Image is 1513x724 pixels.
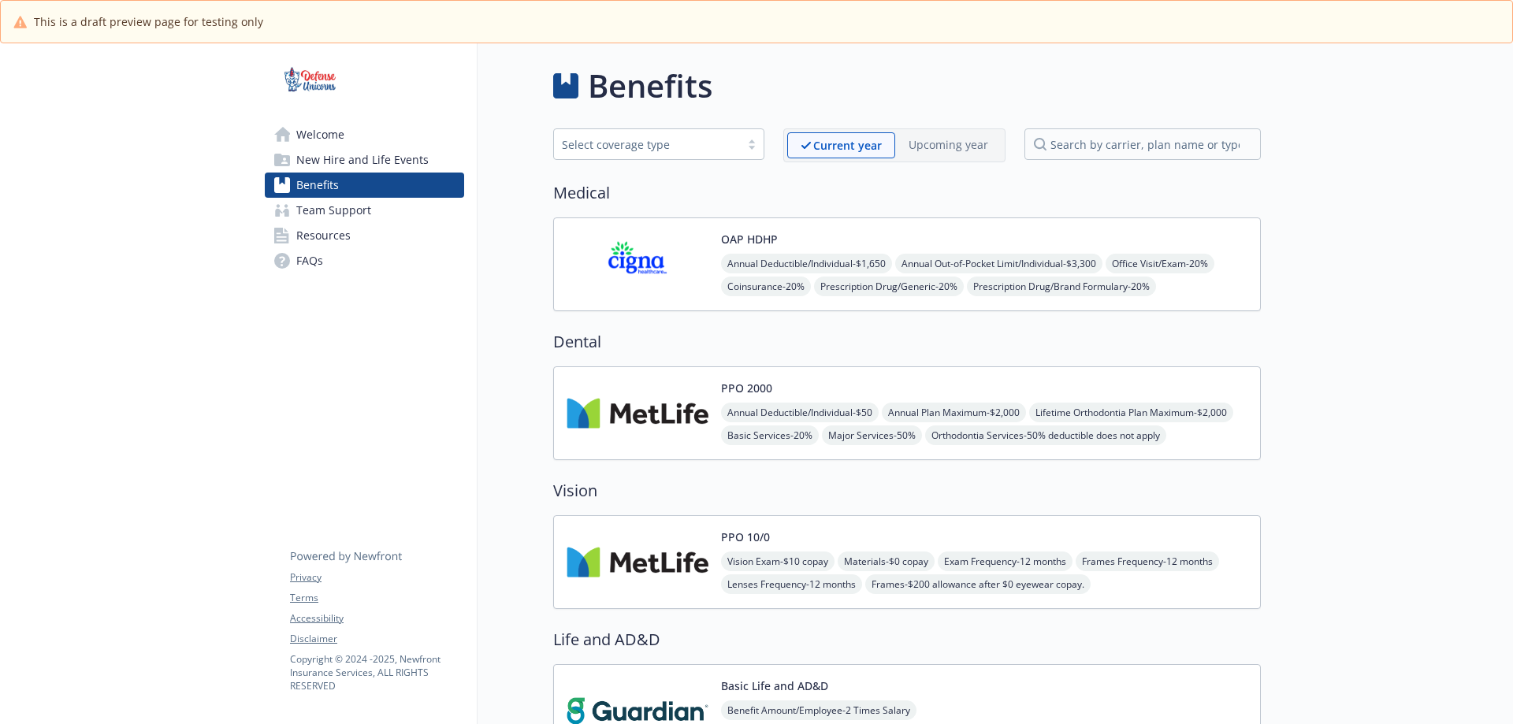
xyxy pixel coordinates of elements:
span: Orthodontia Services - 50% deductible does not apply [925,425,1166,445]
span: Lifetime Orthodontia Plan Maximum - $2,000 [1029,403,1233,422]
span: Benefits [296,173,339,198]
span: Annual Deductible/Individual - $50 [721,403,879,422]
h2: Dental [553,330,1261,354]
img: CIGNA carrier logo [567,231,708,298]
h2: Medical [553,181,1261,205]
button: PPO 2000 [721,380,772,396]
a: Team Support [265,198,464,223]
span: Frames - $200 allowance after $0 eyewear copay. [865,574,1091,594]
button: PPO 10/0 [721,529,770,545]
a: New Hire and Life Events [265,147,464,173]
a: Resources [265,223,464,248]
button: OAP HDHP [721,231,778,247]
span: Team Support [296,198,371,223]
span: Major Services - 50% [822,425,922,445]
a: Welcome [265,122,464,147]
p: Current year [813,137,882,154]
img: Metlife Inc carrier logo [567,529,708,596]
a: Disclaimer [290,632,463,646]
button: Basic Life and AD&D [721,678,828,694]
h2: Life and AD&D [553,628,1261,652]
span: Materials - $0 copay [838,551,935,571]
img: Metlife Inc carrier logo [567,380,708,447]
span: Annual Out-of-Pocket Limit/Individual - $3,300 [895,254,1102,273]
span: Vision Exam - $10 copay [721,551,835,571]
a: Terms [290,591,463,605]
span: Annual Deductible/Individual - $1,650 [721,254,892,273]
span: This is a draft preview page for testing only [34,13,263,30]
div: Select coverage type [562,136,732,153]
span: Frames Frequency - 12 months [1076,551,1219,571]
span: Coinsurance - 20% [721,277,811,296]
input: search by carrier, plan name or type [1024,128,1261,160]
p: Upcoming year [909,136,988,153]
span: Office Visit/Exam - 20% [1106,254,1214,273]
span: New Hire and Life Events [296,147,429,173]
span: FAQs [296,248,323,273]
span: Welcome [296,122,344,147]
p: Copyright © 2024 - 2025 , Newfront Insurance Services, ALL RIGHTS RESERVED [290,652,463,692]
span: Exam Frequency - 12 months [938,551,1072,571]
h2: Vision [553,479,1261,503]
span: Basic Services - 20% [721,425,819,445]
a: Accessibility [290,611,463,626]
span: Annual Plan Maximum - $2,000 [882,403,1026,422]
a: Privacy [290,570,463,585]
span: Prescription Drug/Brand Formulary - 20% [967,277,1156,296]
span: Lenses Frequency - 12 months [721,574,862,594]
a: FAQs [265,248,464,273]
h1: Benefits [588,62,712,110]
a: Benefits [265,173,464,198]
span: Prescription Drug/Generic - 20% [814,277,964,296]
span: Resources [296,223,351,248]
span: Benefit Amount/Employee - 2 Times Salary [721,700,916,720]
span: Upcoming year [895,132,1002,158]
